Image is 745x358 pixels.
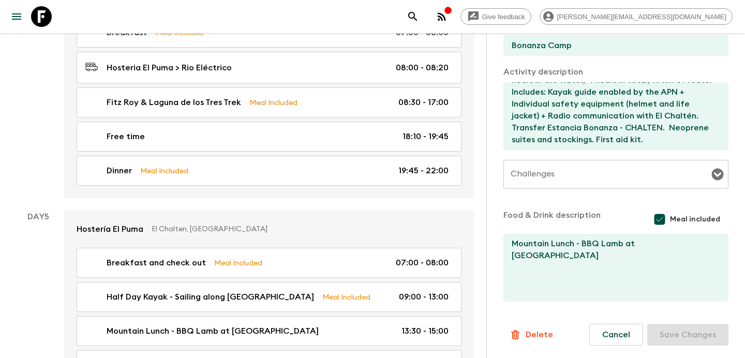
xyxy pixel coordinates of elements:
[396,62,449,74] p: 08:00 - 08:20
[540,8,733,25] div: [PERSON_NAME][EMAIL_ADDRESS][DOMAIN_NAME]
[476,13,531,21] span: Give feedback
[589,324,643,346] button: Cancel
[77,223,143,235] p: Hostería El Puma
[77,52,461,83] a: Hosteria El Puma > Rio Eléctrico08:00 - 08:20
[107,62,232,74] p: Hosteria El Puma > Rio Eléctrico
[503,82,720,150] textarea: Difficulty: Low - 35 minutes trekking followed by 1.5 hours in the water, 4 hours in total, 10 km...
[64,211,474,248] a: Hostería El PumaEl Chalten, [GEOGRAPHIC_DATA]
[107,325,319,337] p: Mountain Lunch - BBQ Lamb at [GEOGRAPHIC_DATA]
[503,234,720,302] textarea: Mountain Lunch - BBQ Lamb at [GEOGRAPHIC_DATA]
[77,316,461,346] a: Mountain Lunch - BBQ Lamb at [GEOGRAPHIC_DATA]13:30 - 15:00
[77,87,461,117] a: Fitz Roy & Laguna de los Tres TrekMeal Included08:30 - 17:00
[140,165,188,176] p: Meal Included
[107,96,241,109] p: Fitz Roy & Laguna de los Tres Trek
[503,324,559,345] button: Delete
[107,291,314,303] p: Half Day Kayak - Sailing along [GEOGRAPHIC_DATA]
[152,224,453,234] p: El Chalten, [GEOGRAPHIC_DATA]
[503,209,601,230] p: Food & Drink description
[12,211,64,223] p: Day 5
[6,6,27,27] button: menu
[526,329,553,341] p: Delete
[322,291,370,303] p: Meal Included
[214,257,262,268] p: Meal Included
[249,97,297,108] p: Meal Included
[503,35,720,56] input: End Location (leave blank if same as Start)
[670,214,720,225] span: Meal included
[107,130,145,143] p: Free time
[399,291,449,303] p: 09:00 - 13:00
[107,257,206,269] p: Breakfast and check out
[396,257,449,269] p: 07:00 - 08:00
[503,66,728,78] p: Activity description
[77,122,461,152] a: Free time18:10 - 19:45
[403,130,449,143] p: 18:10 - 19:45
[77,282,461,312] a: Half Day Kayak - Sailing along [GEOGRAPHIC_DATA]Meal Included09:00 - 13:00
[460,8,531,25] a: Give feedback
[77,156,461,186] a: DinnerMeal Included19:45 - 22:00
[401,325,449,337] p: 13:30 - 15:00
[398,96,449,109] p: 08:30 - 17:00
[77,248,461,278] a: Breakfast and check outMeal Included07:00 - 08:00
[398,165,449,177] p: 19:45 - 22:00
[403,6,423,27] button: search adventures
[107,165,132,177] p: Dinner
[710,167,725,182] button: Open
[552,13,732,21] span: [PERSON_NAME][EMAIL_ADDRESS][DOMAIN_NAME]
